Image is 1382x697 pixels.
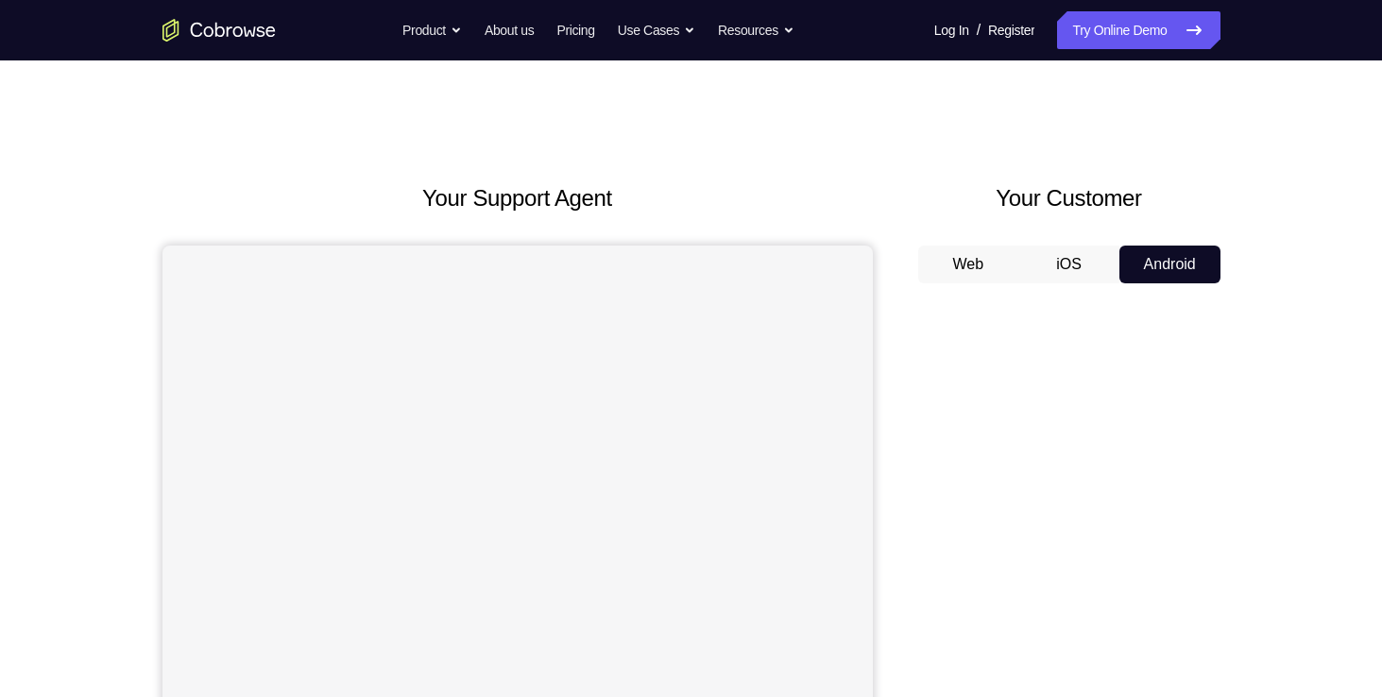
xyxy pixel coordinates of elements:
a: Try Online Demo [1057,11,1220,49]
button: Web [918,246,1019,283]
span: / [977,19,981,42]
a: Register [988,11,1034,49]
a: About us [485,11,534,49]
button: iOS [1018,246,1119,283]
button: Use Cases [618,11,695,49]
h2: Your Customer [918,181,1220,215]
button: Android [1119,246,1220,283]
a: Pricing [556,11,594,49]
button: Product [402,11,462,49]
a: Go to the home page [162,19,276,42]
h2: Your Support Agent [162,181,873,215]
button: Resources [718,11,794,49]
a: Log In [934,11,969,49]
